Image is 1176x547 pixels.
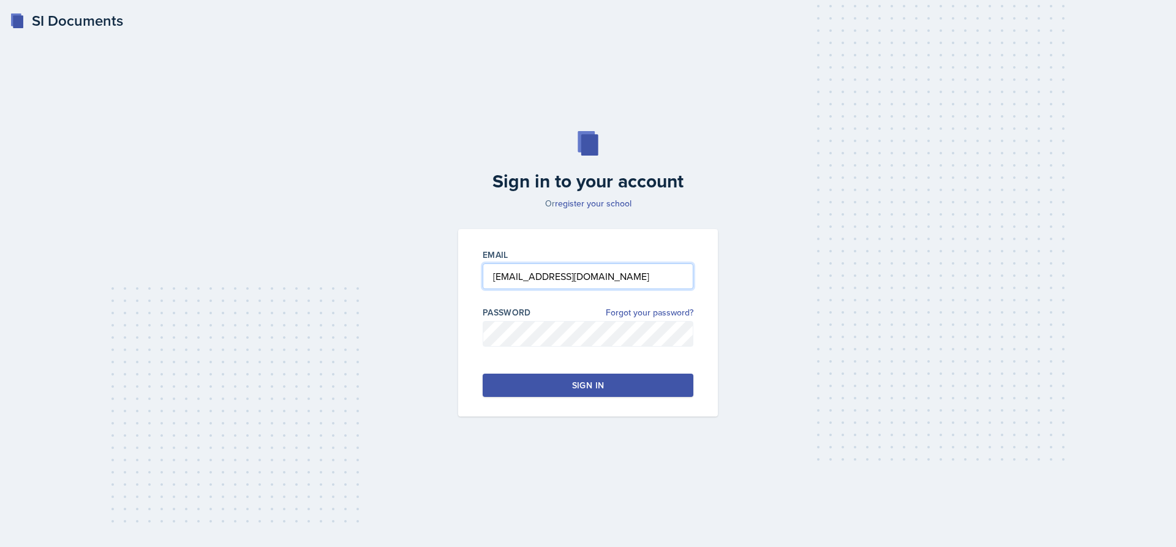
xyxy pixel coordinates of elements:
label: Email [483,249,508,261]
div: Sign in [572,379,604,391]
h2: Sign in to your account [451,170,725,192]
a: register your school [555,197,631,209]
a: Forgot your password? [606,306,693,319]
label: Password [483,306,531,319]
a: SI Documents [10,10,123,32]
input: Email [483,263,693,289]
button: Sign in [483,374,693,397]
p: Or [451,197,725,209]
